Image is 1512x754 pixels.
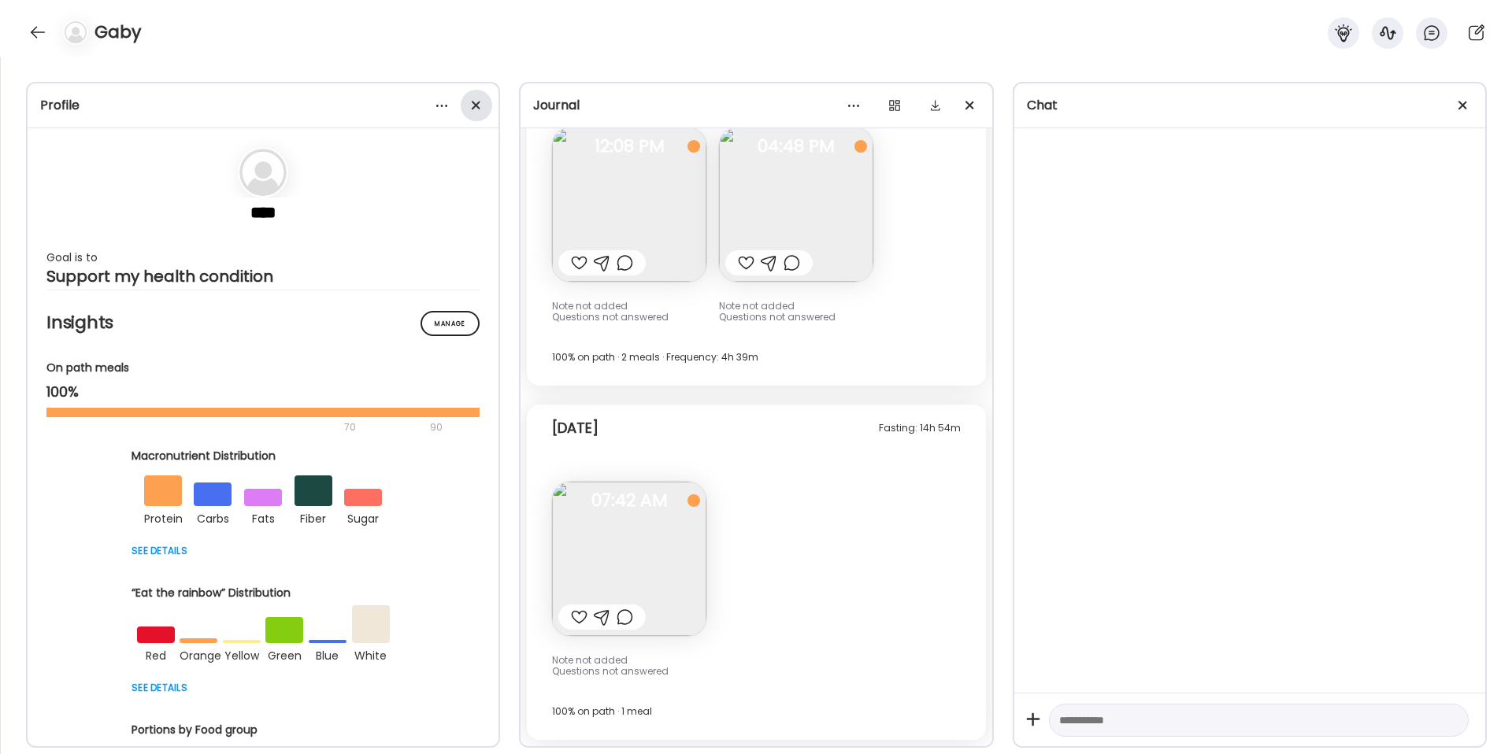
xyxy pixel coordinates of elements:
img: bg-avatar-default.svg [65,21,87,43]
div: red [137,643,175,665]
img: images%2F9pYE9H6cTmgx1EiUGCSt2BwjUV83%2FOZNOFQrRIYCfYgDSAxcV%2FnJGOyHX8Q7PQQbOoByBl_240 [719,128,873,282]
div: Fasting: 14h 54m [879,419,961,438]
span: Questions not answered [552,664,669,678]
div: 70 [46,418,425,437]
div: yellow [223,643,261,665]
div: protein [144,506,182,528]
div: 100% on path · 1 meal [552,702,960,721]
div: On path meals [46,360,480,376]
div: 100% [46,383,480,401]
div: Macronutrient Distribution [132,448,395,464]
div: Journal [533,96,979,115]
div: “Eat the rainbow” Distribution [132,585,395,601]
h4: Gaby [94,20,141,45]
div: fats [244,506,282,528]
span: Note not added [552,653,628,667]
div: green [265,643,303,665]
span: Note not added [719,299,795,312]
div: Goal is to [46,248,480,267]
span: 04:48 PM [719,139,873,153]
span: Questions not answered [719,310,836,323]
img: images%2F9pYE9H6cTmgx1EiUGCSt2BwjUV83%2FFJhPviLZy5SsL3zuC39C%2FW9Krw59oDkZD9AJM6uuV_240 [552,128,706,282]
span: Note not added [552,299,628,312]
div: Chat [1027,96,1473,115]
img: images%2F9pYE9H6cTmgx1EiUGCSt2BwjUV83%2FRJ3F3IadayeXQ7yU1xT8%2F3RRTKdTvtGSytflqrVDF_240 [552,482,706,636]
div: fiber [295,506,332,528]
div: white [352,643,390,665]
h2: Insights [46,311,480,334]
div: 90 [428,418,444,437]
span: 07:42 AM [552,493,706,508]
div: blue [309,643,346,665]
div: carbs [194,506,232,528]
span: Questions not answered [552,310,669,323]
div: orange [180,643,217,665]
div: 100% on path · 2 meals · Frequency: 4h 39m [552,348,960,367]
div: Manage [421,311,480,336]
div: Profile [40,96,486,115]
span: 12:08 PM [552,139,706,153]
div: sugar [344,506,382,528]
img: bg-avatar-default.svg [239,149,287,196]
div: [DATE] [552,419,598,438]
div: Portions by Food group [132,722,395,738]
div: Support my health condition [46,267,480,286]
